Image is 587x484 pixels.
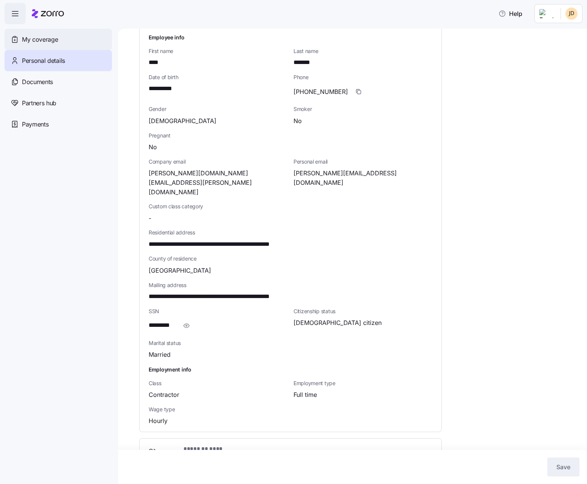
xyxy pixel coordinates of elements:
[149,379,287,387] span: Class
[293,105,432,113] span: Smoker
[149,416,168,426] span: Hourly
[149,365,432,373] h1: Employment info
[149,33,432,41] h1: Employee info
[293,308,432,315] span: Citizenship status
[293,390,317,400] span: Full time
[149,266,211,275] span: [GEOGRAPHIC_DATA]
[293,87,348,97] span: [PHONE_NUMBER]
[5,50,112,71] a: Personal details
[492,6,528,21] button: Help
[565,8,578,20] img: 3ec5d2eed06be18bf036042d3b68a05a
[149,169,287,197] span: [PERSON_NAME][DOMAIN_NAME][EMAIL_ADDRESS][PERSON_NAME][DOMAIN_NAME]
[293,379,432,387] span: Employment type
[149,406,287,413] span: Wage type
[149,132,432,139] span: Pregnant
[149,47,287,55] span: First name
[5,29,112,50] a: My coverage
[161,445,231,463] span: Spouse
[498,9,522,18] span: Help
[22,98,56,108] span: Partners hub
[293,116,302,126] span: No
[293,158,432,165] span: Personal email
[149,105,287,113] span: Gender
[149,308,287,315] span: SSN
[22,120,48,129] span: Payments
[293,47,432,55] span: Last name
[293,73,432,81] span: Phone
[539,9,554,18] img: Employer logo
[22,77,53,87] span: Documents
[149,214,151,223] span: -
[149,116,216,126] span: [DEMOGRAPHIC_DATA]
[293,318,382,328] span: [DEMOGRAPHIC_DATA] citizen
[556,462,570,472] span: Save
[149,229,432,236] span: Residential address
[149,255,432,262] span: County of residence
[149,73,287,81] span: Date of birth
[149,339,287,347] span: Marital status
[149,281,432,289] span: Mailing address
[22,56,65,66] span: Personal details
[547,457,579,476] button: Save
[149,158,287,165] span: Company email
[5,92,112,114] a: Partners hub
[5,71,112,92] a: Documents
[149,350,171,359] span: Married
[5,114,112,135] a: Payments
[22,35,58,44] span: My coverage
[149,203,287,210] span: Custom class category
[293,169,432,187] span: [PERSON_NAME][EMAIL_ADDRESS][DOMAIN_NAME]
[149,142,157,152] span: No
[149,390,179,400] span: Contractor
